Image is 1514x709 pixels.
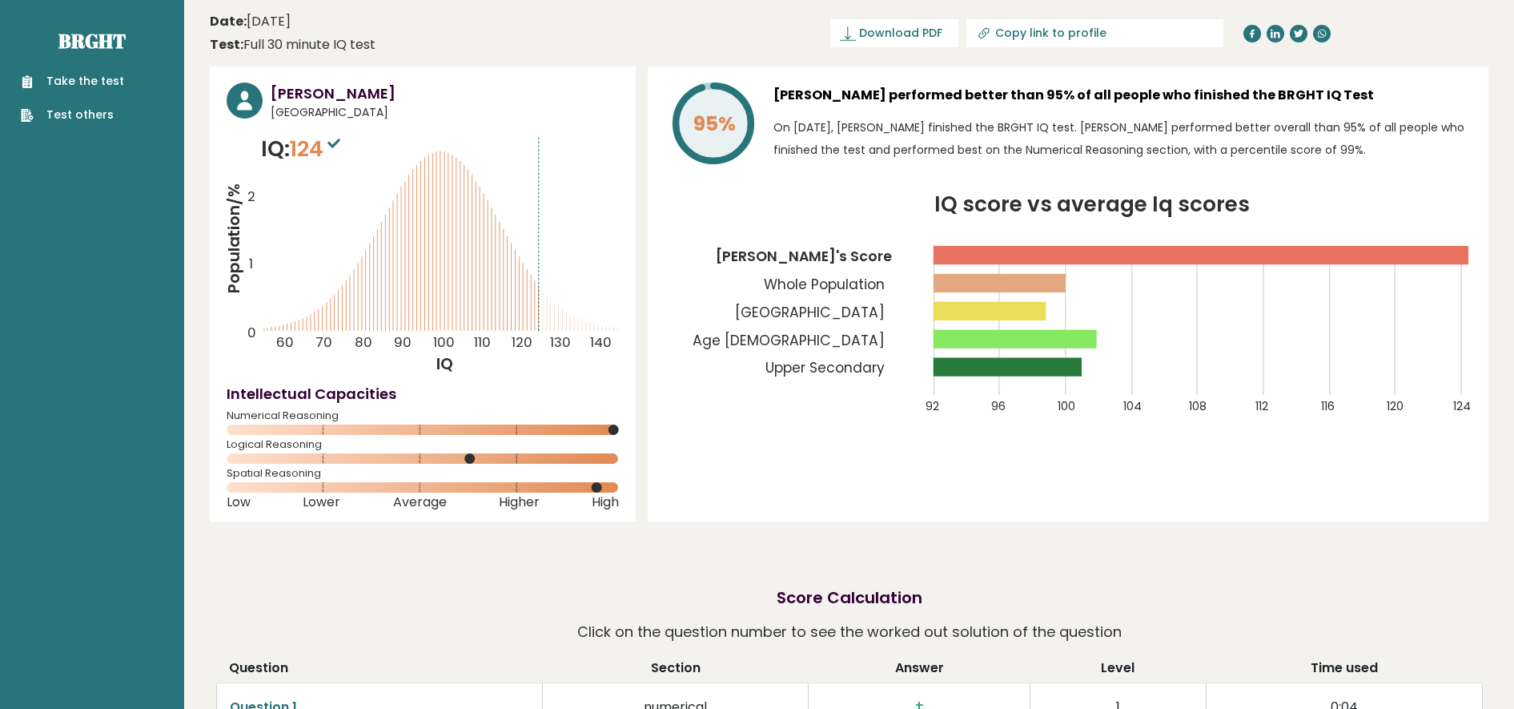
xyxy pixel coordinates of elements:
[512,333,533,352] tspan: 120
[1190,398,1207,414] tspan: 108
[247,324,256,343] tspan: 0
[1322,398,1335,414] tspan: 116
[210,35,243,54] b: Test:
[271,83,619,104] h3: [PERSON_NAME]
[1206,659,1482,683] th: Time used
[777,586,922,610] h2: Score Calculation
[227,499,251,506] span: Low
[764,275,885,294] tspan: Whole Population
[261,133,344,165] p: IQ:
[216,659,542,683] th: Question
[290,134,344,163] span: 124
[926,398,939,414] tspan: 92
[227,441,619,448] span: Logical Reasoning
[227,413,619,419] span: Numerical Reasoning
[1058,398,1075,414] tspan: 100
[303,499,340,506] span: Lower
[577,618,1122,647] p: Click on the question number to see the worked out solution of the question
[21,73,124,90] a: Take the test
[499,499,540,506] span: Higher
[210,12,247,30] b: Date:
[693,331,885,350] tspan: Age [DEMOGRAPHIC_DATA]
[591,333,612,352] tspan: 140
[859,25,942,42] span: Download PDF
[773,83,1472,108] h3: [PERSON_NAME] performed better than 95% of all people who finished the BRGHT IQ Test
[935,190,1251,219] tspan: IQ score vs average Iq scores
[542,659,809,683] th: Section
[355,333,373,352] tspan: 80
[394,333,412,352] tspan: 90
[433,333,455,352] tspan: 100
[276,333,294,352] tspan: 60
[693,110,736,138] tspan: 95%
[716,247,892,266] tspan: [PERSON_NAME]'s Score
[58,28,126,54] a: Brght
[830,19,958,47] a: Download PDF
[249,254,253,273] tspan: 1
[1387,398,1404,414] tspan: 120
[1255,398,1268,414] tspan: 112
[765,358,885,377] tspan: Upper Secondary
[1123,398,1142,414] tspan: 104
[735,303,885,322] tspan: [GEOGRAPHIC_DATA]
[1030,659,1206,683] th: Level
[210,12,291,31] time: [DATE]
[592,499,619,506] span: High
[992,398,1006,414] tspan: 96
[227,383,619,405] h4: Intellectual Capacities
[393,499,447,506] span: Average
[227,470,619,477] span: Spatial Reasoning
[223,183,245,294] tspan: Population/%
[315,333,332,352] tspan: 70
[271,104,619,121] span: [GEOGRAPHIC_DATA]
[436,353,453,376] tspan: IQ
[474,333,491,352] tspan: 110
[210,35,375,54] div: Full 30 minute IQ test
[809,659,1030,683] th: Answer
[247,187,255,206] tspan: 2
[773,116,1472,161] p: On [DATE], [PERSON_NAME] finished the BRGHT IQ test. [PERSON_NAME] performed better overall than ...
[551,333,572,352] tspan: 130
[21,107,124,123] a: Test others
[1453,398,1471,414] tspan: 124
